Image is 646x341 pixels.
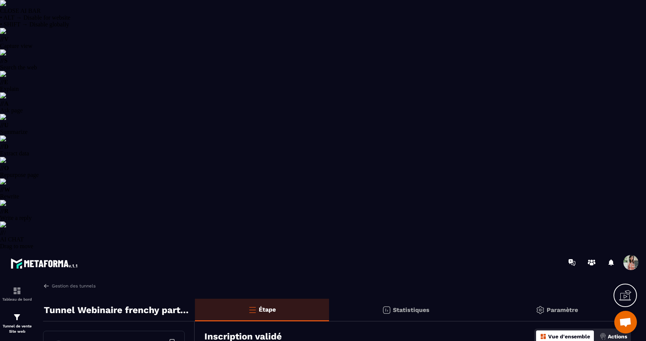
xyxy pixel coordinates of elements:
[43,283,50,289] img: arrow
[12,286,22,295] img: formation
[547,306,578,313] p: Paramètre
[2,297,32,301] p: Tableau de bord
[2,307,32,340] a: formationformationTunnel de vente Site web
[536,306,545,315] img: setting-gr.5f69749f.svg
[2,324,32,334] p: Tunnel de vente Site web
[614,311,637,333] div: Ouvrir le chat
[12,313,22,322] img: formation
[393,306,430,313] p: Statistiques
[259,306,276,313] p: Étape
[44,303,189,318] p: Tunnel Webinaire frenchy partners
[382,306,391,315] img: stats.20deebd0.svg
[248,305,257,314] img: bars-o.4a397970.svg
[600,333,606,340] img: actions.d6e523a2.png
[608,333,627,339] p: Actions
[11,257,79,270] img: logo
[43,283,96,289] a: Gestion des tunnels
[548,333,590,339] p: Vue d'ensemble
[540,333,547,340] img: dashboard-orange.40269519.svg
[2,281,32,307] a: formationformationTableau de bord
